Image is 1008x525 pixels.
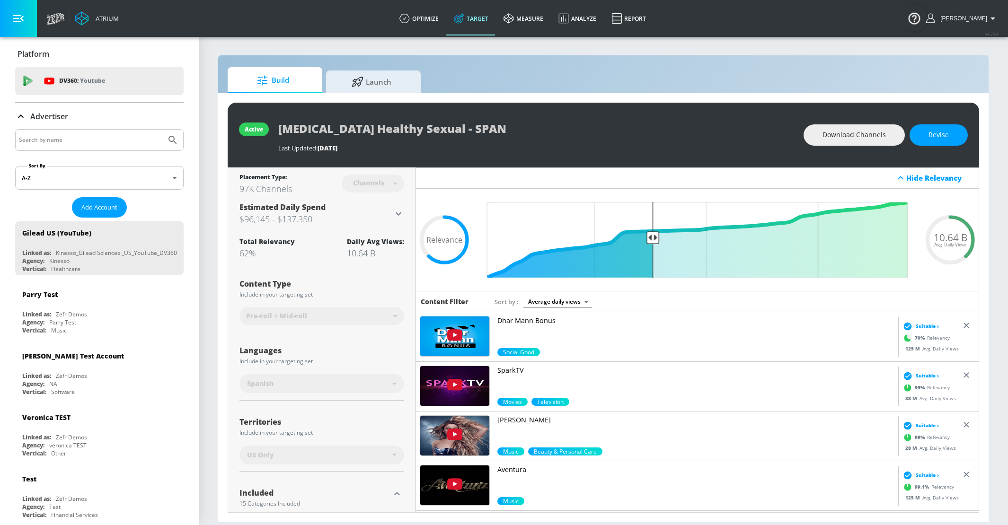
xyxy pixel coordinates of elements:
span: Sort by [495,297,519,306]
div: 70.0% [528,447,602,455]
div: TestLinked as:Zefr DemosAgency:TestVertical:Financial Services [15,467,184,521]
div: Parry Test [49,318,76,326]
div: Agency: [22,257,44,265]
div: Agency: [22,503,44,511]
span: Download Channels [822,129,886,141]
a: Report [604,1,654,35]
p: SparkTV [497,366,894,375]
span: Music [497,447,524,455]
div: [PERSON_NAME] Test AccountLinked as:Zefr DemosAgency:NAVertical:Software [15,344,184,398]
a: Target [446,1,496,35]
span: Music [497,497,524,505]
div: 62% [239,247,295,259]
span: Estimated Daily Spend [239,202,326,212]
div: Include in your targeting set [239,430,404,436]
p: Youtube [80,76,105,86]
button: [PERSON_NAME] [926,13,999,24]
a: SparkTV [497,366,894,398]
div: active [245,125,263,133]
div: Include in your targeting set [239,292,404,297]
button: Open Resource Center [901,5,928,31]
span: 125 M [905,345,922,352]
span: Social Good [497,348,540,356]
div: 99.0% [497,447,524,455]
input: Search by name [19,134,162,146]
span: Suitable › [916,422,939,429]
div: Parry TestLinked as:Zefr DemosAgency:Parry TestVertical:Music [15,283,184,337]
div: Agency: [22,441,44,449]
div: [PERSON_NAME] Test Account [22,351,124,360]
label: Sort By [27,163,47,169]
div: Channels [348,179,389,187]
span: 38 M [905,395,920,402]
span: Add Account [81,202,117,213]
div: 10.64 B [347,247,404,259]
div: Veronica TEST [22,413,71,422]
span: Suitable › [916,323,939,330]
div: Linked as: [22,249,51,257]
span: 99.1 % [915,483,931,490]
div: Relevancy [901,331,950,345]
div: Music [51,326,67,334]
div: Average daily views [523,295,592,308]
a: Analyze [551,1,604,35]
div: Zefr Demos [56,495,87,503]
div: Avg. Daily Views [901,445,956,452]
div: Veronica TESTLinked as:Zefr DemosAgency:veronica TESTVertical:Other [15,406,184,460]
img: UUWNfGgSlhT5VOlvi0pmBQdw [420,366,489,406]
div: Relevancy [901,381,950,395]
div: Parry Test [22,290,58,299]
span: Build [237,69,309,92]
span: Spanish [247,379,274,388]
div: 99.0% [497,398,528,406]
div: Hide Relevancy [416,167,979,189]
div: Suitable › [901,421,939,430]
div: 70.0% [531,398,569,406]
div: Linked as: [22,310,51,318]
div: Vertical: [22,449,46,457]
div: 70.0% [497,348,540,356]
div: Zefr Demos [56,310,87,318]
div: Gilead US (YouTube) [22,228,91,237]
h3: $96,145 - $137,350 [239,212,393,226]
div: Test [49,503,61,511]
span: Movies [497,398,528,406]
span: 99 % [915,384,927,391]
span: Suitable › [916,472,939,479]
div: Zefr Demos [56,433,87,441]
div: Agency: [22,380,44,388]
span: Beauty & Personal Care [528,447,602,455]
div: 99.1% [497,497,524,505]
div: Last Updated: [278,144,794,152]
div: DV360: Youtube [15,67,184,95]
div: Included [239,489,390,497]
span: Pre-roll + Mid-roll [246,311,307,321]
div: Spanish [239,374,404,393]
div: Placement Type: [239,173,292,183]
p: DV360: [59,76,105,86]
div: Software [51,388,75,396]
span: 28 M [905,445,920,451]
div: Suitable › [901,471,939,480]
img: UUX_gHEqsNCpJl-DWf5EN2Ww [420,465,489,505]
button: Download Channels [804,124,905,146]
div: Suitable › [901,322,939,331]
div: Vertical: [22,388,46,396]
p: [PERSON_NAME] [497,415,894,425]
div: Kinesso [49,257,70,265]
a: Dhar Mann Bonus [497,316,894,348]
div: Platform [15,41,184,67]
div: NA [49,380,57,388]
div: Relevancy [901,430,950,445]
div: veronica TEST [49,441,87,449]
div: Test [22,474,36,483]
p: Dhar Mann Bonus [497,316,894,325]
p: Platform [18,49,49,59]
div: Agency: [22,318,44,326]
div: Relevancy [901,480,954,494]
div: Gilead US (YouTube)Linked as:Kinesso_Gilead Sciences _US_YouTube_DV360Agency:KinessoVertical:Heal... [15,221,184,275]
div: Kinesso_Gilead Sciences _US_YouTube_DV360 [56,249,177,257]
p: Aventura [497,465,894,474]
